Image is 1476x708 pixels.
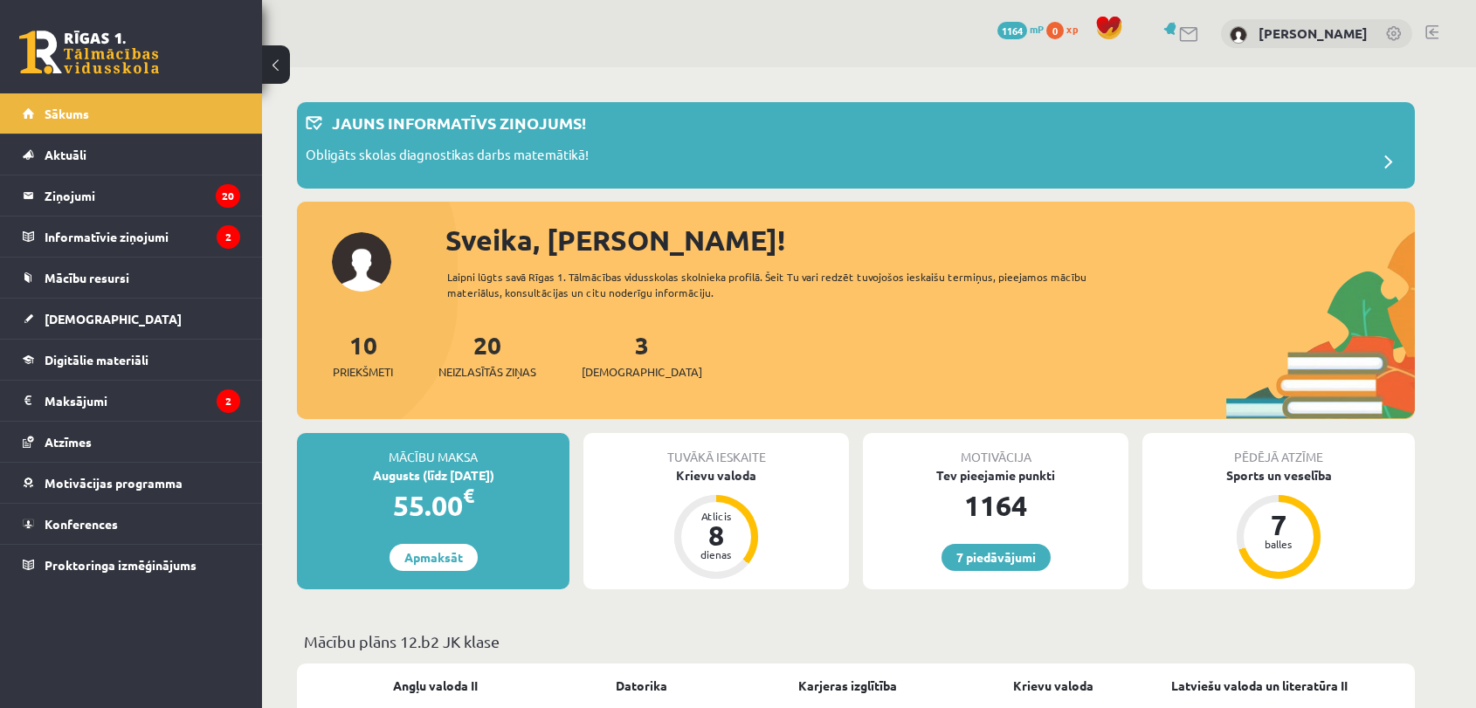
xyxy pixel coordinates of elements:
div: Atlicis [690,511,742,521]
div: Tuvākā ieskaite [583,433,849,466]
span: Atzīmes [45,434,92,450]
img: Dana Maderniece [1230,26,1247,44]
span: Digitālie materiāli [45,352,148,368]
a: Karjeras izglītība [798,677,897,695]
a: Latviešu valoda un literatūra II [1171,677,1348,695]
legend: Ziņojumi [45,175,240,216]
span: 1164 [997,22,1027,39]
span: € [463,483,474,508]
div: 55.00 [297,485,569,526]
span: [DEMOGRAPHIC_DATA] [582,363,702,381]
a: Konferences [23,504,240,544]
span: Aktuāli [45,147,86,162]
p: Obligāts skolas diagnostikas darbs matemātikā! [306,145,589,169]
a: [DEMOGRAPHIC_DATA] [23,299,240,339]
a: Krievu valoda [1013,677,1093,695]
div: balles [1252,539,1305,549]
p: Jauns informatīvs ziņojums! [332,111,586,134]
i: 2 [217,225,240,249]
a: Atzīmes [23,422,240,462]
legend: Informatīvie ziņojumi [45,217,240,257]
a: 20Neizlasītās ziņas [438,329,536,381]
span: Mācību resursi [45,270,129,285]
div: Motivācija [863,433,1128,466]
div: Tev pieejamie punkti [863,466,1128,485]
span: Priekšmeti [333,363,393,381]
a: [PERSON_NAME] [1259,24,1368,42]
a: Jauns informatīvs ziņojums! Obligāts skolas diagnostikas darbs matemātikā! [306,111,1406,180]
p: Mācību plāns 12.b2 JK klase [304,629,1408,653]
div: Sveika, [PERSON_NAME]! [445,219,1415,261]
div: Krievu valoda [583,466,849,485]
div: Sports un veselība [1142,466,1415,485]
a: Angļu valoda II [393,677,478,695]
span: xp [1066,22,1078,36]
a: Aktuāli [23,134,240,175]
a: Rīgas 1. Tālmācības vidusskola [19,31,159,74]
span: Sākums [45,106,89,121]
div: 7 [1252,511,1305,539]
div: Pēdējā atzīme [1142,433,1415,466]
span: mP [1030,22,1044,36]
div: 1164 [863,485,1128,526]
div: dienas [690,549,742,560]
a: 7 piedāvājumi [941,544,1051,571]
a: Krievu valoda Atlicis 8 dienas [583,466,849,581]
a: Datorika [616,677,667,695]
div: Mācību maksa [297,433,569,466]
a: Apmaksāt [390,544,478,571]
i: 2 [217,389,240,413]
a: Maksājumi2 [23,381,240,421]
span: [DEMOGRAPHIC_DATA] [45,311,182,327]
a: 10Priekšmeti [333,329,393,381]
a: 3[DEMOGRAPHIC_DATA] [582,329,702,381]
span: Neizlasītās ziņas [438,363,536,381]
a: Proktoringa izmēģinājums [23,545,240,585]
a: Ziņojumi20 [23,175,240,216]
div: Augusts (līdz [DATE]) [297,466,569,485]
a: Informatīvie ziņojumi2 [23,217,240,257]
a: Motivācijas programma [23,463,240,503]
div: Laipni lūgts savā Rīgas 1. Tālmācības vidusskolas skolnieka profilā. Šeit Tu vari redzēt tuvojošo... [447,269,1118,300]
span: Konferences [45,516,118,532]
a: Sports un veselība 7 balles [1142,466,1415,581]
div: 8 [690,521,742,549]
span: 0 [1046,22,1064,39]
i: 20 [216,184,240,208]
a: 1164 mP [997,22,1044,36]
a: Mācību resursi [23,258,240,298]
a: 0 xp [1046,22,1086,36]
a: Sākums [23,93,240,134]
span: Proktoringa izmēģinājums [45,557,197,573]
a: Digitālie materiāli [23,340,240,380]
span: Motivācijas programma [45,475,183,491]
legend: Maksājumi [45,381,240,421]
